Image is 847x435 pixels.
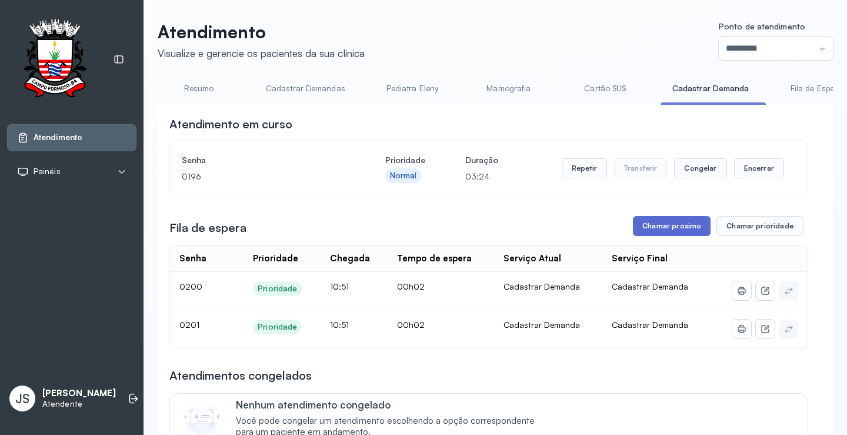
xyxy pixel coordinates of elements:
[612,320,688,330] span: Cadastrar Demanda
[612,253,668,264] div: Serviço Final
[716,216,803,236] button: Chamar prioridade
[182,168,345,185] p: 0196
[371,79,453,98] a: Pediatra Eleny
[674,158,726,178] button: Congelar
[614,158,668,178] button: Transferir
[258,322,297,332] div: Prioridade
[330,281,349,291] span: 10:51
[633,216,711,236] button: Chamar próximo
[503,253,561,264] div: Serviço Atual
[385,152,425,168] h4: Prioridade
[397,253,472,264] div: Tempo de espera
[179,320,199,330] span: 0201
[397,320,425,330] span: 00h02
[17,132,126,144] a: Atendimento
[564,79,646,98] a: Cartão SUS
[661,79,761,98] a: Cadastrar Demanda
[42,388,116,399] p: [PERSON_NAME]
[12,19,97,101] img: Logotipo do estabelecimento
[465,168,498,185] p: 03:24
[158,21,365,42] p: Atendimento
[330,320,349,330] span: 10:51
[169,220,246,236] h3: Fila de espera
[42,399,116,409] p: Atendente
[612,281,688,291] span: Cadastrar Demanda
[390,171,417,181] div: Normal
[169,367,312,384] h3: Atendimentos congelados
[503,281,593,292] div: Cadastrar Demanda
[734,158,784,178] button: Encerrar
[34,167,61,177] span: Painéis
[184,400,219,435] img: Imagem de CalloutCard
[34,132,82,142] span: Atendimento
[253,253,298,264] div: Prioridade
[158,79,240,98] a: Resumo
[719,21,805,31] span: Ponto de atendimento
[182,152,345,168] h4: Senha
[158,47,365,59] div: Visualize e gerencie os pacientes da sua clínica
[468,79,550,98] a: Mamografia
[236,399,547,411] p: Nenhum atendimento congelado
[258,284,297,294] div: Prioridade
[465,152,498,168] h4: Duração
[179,281,202,291] span: 0200
[169,116,292,132] h3: Atendimento em curso
[179,253,206,264] div: Senha
[503,320,593,330] div: Cadastrar Demanda
[562,158,607,178] button: Repetir
[330,253,370,264] div: Chegada
[397,281,425,291] span: 00h02
[254,79,357,98] a: Cadastrar Demandas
